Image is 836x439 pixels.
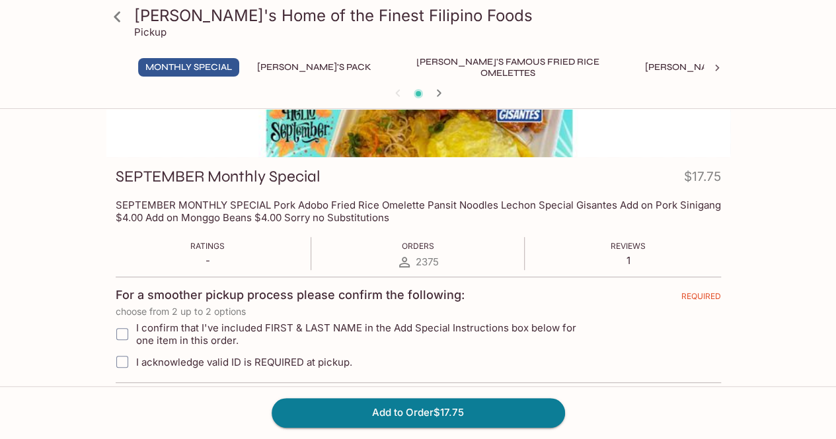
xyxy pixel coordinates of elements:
[415,255,438,268] span: 2375
[136,356,352,368] span: I acknowledge valid ID is REQUIRED at pickup.
[134,26,167,38] p: Pickup
[272,398,565,427] button: Add to Order$17.75
[134,5,725,26] h3: [PERSON_NAME]'s Home of the Finest Filipino Foods
[190,241,225,251] span: Ratings
[611,254,646,267] p: 1
[136,321,594,347] span: I confirm that I've included FIRST & LAST NAME in the Add Special Instructions box below for one ...
[116,199,721,224] p: SEPTEMBER MONTHLY SPECIAL Pork Adobo Fried Rice Omelette Pansit Noodles Lechon Special Gisantes A...
[116,166,321,187] h3: SEPTEMBER Monthly Special
[138,58,239,77] button: Monthly Special
[638,58,806,77] button: [PERSON_NAME]'s Mixed Plates
[116,306,721,317] p: choose from 2 up to 2 options
[401,241,434,251] span: Orders
[190,254,225,267] p: -
[611,241,646,251] span: Reviews
[389,58,627,77] button: [PERSON_NAME]'s Famous Fried Rice Omelettes
[250,58,379,77] button: [PERSON_NAME]'s Pack
[681,291,721,306] span: REQUIRED
[116,288,465,302] h4: For a smoother pickup process please confirm the following:
[684,166,721,192] h4: $17.75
